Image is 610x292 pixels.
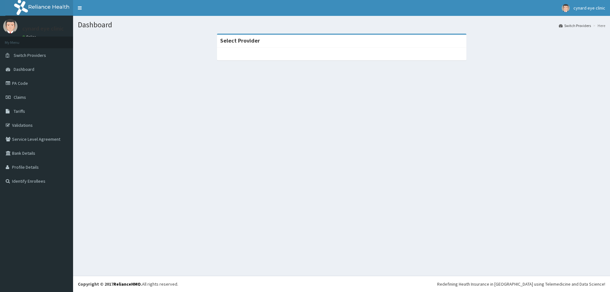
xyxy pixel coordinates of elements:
[73,276,610,292] footer: All rights reserved.
[437,281,605,287] div: Redefining Heath Insurance in [GEOGRAPHIC_DATA] using Telemedicine and Data Science!
[3,19,17,33] img: User Image
[78,281,142,287] strong: Copyright © 2017 .
[14,66,34,72] span: Dashboard
[220,37,260,44] strong: Select Provider
[14,108,25,114] span: Tariffs
[22,26,64,31] p: cynard eye clinic
[562,4,570,12] img: User Image
[113,281,141,287] a: RelianceHMO
[559,23,591,28] a: Switch Providers
[592,23,605,28] li: Here
[14,52,46,58] span: Switch Providers
[573,5,605,11] span: cynard eye clinic
[22,35,37,39] a: Online
[78,21,605,29] h1: Dashboard
[14,94,26,100] span: Claims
